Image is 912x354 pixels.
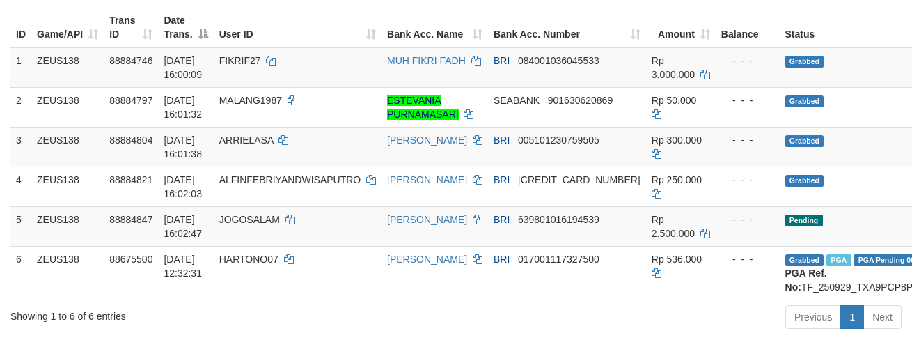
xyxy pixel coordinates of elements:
td: ZEUS138 [31,167,104,206]
th: Game/API: activate to sort column ascending [31,8,104,47]
span: 88884746 [109,55,152,66]
span: Grabbed [785,56,824,68]
span: 88884847 [109,214,152,225]
span: Rp 3.000.000 [652,55,695,80]
span: ALFINFEBRIYANDWISAPUTRO [219,174,361,185]
div: - - - [721,93,774,107]
th: ID [10,8,31,47]
div: - - - [721,133,774,147]
span: Marked by aaftrukkakada [826,254,851,266]
a: [PERSON_NAME] [387,174,467,185]
span: Grabbed [785,254,824,266]
span: Pending [785,215,823,226]
div: - - - [721,252,774,266]
span: 88884821 [109,174,152,185]
span: BRI [494,254,510,265]
span: Copy 017001117327500 to clipboard [518,254,599,265]
span: [DATE] 16:01:38 [164,134,202,160]
th: Bank Acc. Number: activate to sort column ascending [488,8,646,47]
span: MALANG1987 [219,95,282,106]
div: - - - [721,173,774,187]
span: JOGOSALAM [219,214,280,225]
td: ZEUS138 [31,246,104,300]
span: Rp 536.000 [652,254,702,265]
a: [PERSON_NAME] [387,254,467,265]
span: Grabbed [785,175,824,187]
span: [DATE] 12:32:31 [164,254,202,279]
span: Copy 005101230759505 to clipboard [518,134,599,146]
td: 3 [10,127,31,167]
td: ZEUS138 [31,47,104,88]
a: [PERSON_NAME] [387,134,467,146]
span: ARRIELASA [219,134,274,146]
span: Grabbed [785,95,824,107]
span: Copy 901630620869 to clipboard [548,95,613,106]
th: Bank Acc. Name: activate to sort column ascending [382,8,488,47]
a: Next [863,305,902,329]
th: Date Trans.: activate to sort column descending [158,8,213,47]
th: Balance [716,8,780,47]
span: Rp 50.000 [652,95,697,106]
span: BRI [494,174,510,185]
th: User ID: activate to sort column ascending [214,8,382,47]
a: ESTEVANIA PURNAMASARI [387,95,459,120]
td: 5 [10,206,31,246]
div: - - - [721,54,774,68]
span: 88884804 [109,134,152,146]
td: ZEUS138 [31,87,104,127]
td: 4 [10,167,31,206]
a: [PERSON_NAME] [387,214,467,225]
td: 1 [10,47,31,88]
span: BRI [494,134,510,146]
span: BRI [494,214,510,225]
span: 88884797 [109,95,152,106]
span: [DATE] 16:02:47 [164,214,202,239]
a: MUH FIKRI FADH [387,55,466,66]
span: Rp 2.500.000 [652,214,695,239]
th: Amount: activate to sort column ascending [646,8,716,47]
td: 2 [10,87,31,127]
th: Trans ID: activate to sort column ascending [104,8,158,47]
span: [DATE] 16:00:09 [164,55,202,80]
span: Grabbed [785,135,824,147]
span: Rp 300.000 [652,134,702,146]
span: [DATE] 16:01:32 [164,95,202,120]
div: - - - [721,213,774,226]
span: Copy 639801016194539 to clipboard [518,214,599,225]
span: FIKRIF27 [219,55,261,66]
span: BRI [494,55,510,66]
td: ZEUS138 [31,127,104,167]
span: Rp 250.000 [652,174,702,185]
div: Showing 1 to 6 of 6 entries [10,304,370,323]
td: ZEUS138 [31,206,104,246]
td: 6 [10,246,31,300]
a: Previous [785,305,841,329]
span: 88675500 [109,254,152,265]
span: Copy 084001036045533 to clipboard [518,55,599,66]
a: 1 [840,305,864,329]
span: [DATE] 16:02:03 [164,174,202,199]
span: HARTONO07 [219,254,278,265]
span: Copy 688701000877508 to clipboard [518,174,640,185]
b: PGA Ref. No: [785,268,827,293]
span: SEABANK [494,95,540,106]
